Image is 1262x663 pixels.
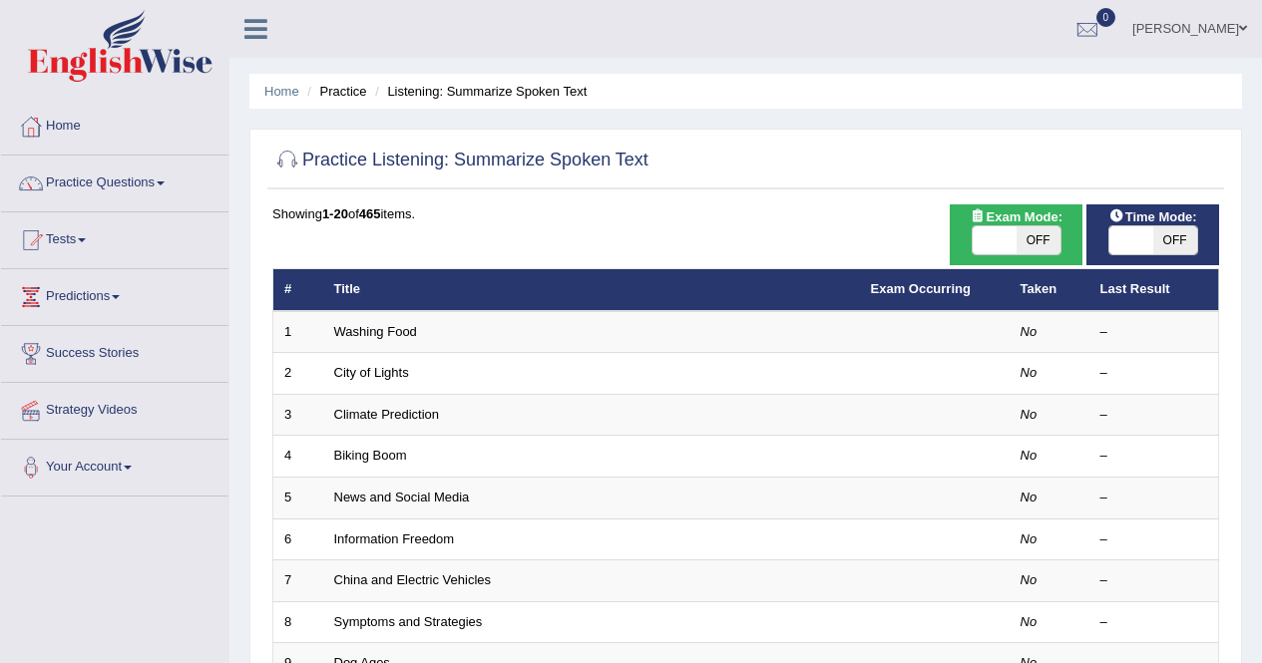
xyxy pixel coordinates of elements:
[1017,226,1060,254] span: OFF
[323,269,860,311] th: Title
[273,311,323,353] td: 1
[334,324,417,339] a: Washing Food
[1100,530,1208,549] div: –
[1021,572,1038,587] em: No
[273,601,323,643] td: 8
[1100,613,1208,632] div: –
[1021,614,1038,629] em: No
[334,614,483,629] a: Symptoms and Strategies
[334,490,470,504] a: News and Social Media
[1100,406,1208,425] div: –
[1010,269,1089,311] th: Taken
[370,82,587,101] li: Listening: Summarize Spoken Text
[273,518,323,560] td: 6
[322,206,348,221] b: 1-20
[1100,323,1208,342] div: –
[1021,365,1038,380] em: No
[1100,571,1208,590] div: –
[334,572,492,587] a: China and Electric Vehicles
[334,448,407,463] a: Biking Boom
[334,531,455,546] a: Information Freedom
[1021,531,1038,546] em: No
[334,407,440,422] a: Climate Prediction
[1021,490,1038,504] em: No
[1,440,228,490] a: Your Account
[1153,226,1197,254] span: OFF
[1,212,228,262] a: Tests
[272,204,1219,223] div: Showing of items.
[1096,8,1116,27] span: 0
[950,204,1082,265] div: Show exams occurring in exams
[963,206,1070,227] span: Exam Mode:
[1021,448,1038,463] em: No
[273,353,323,395] td: 2
[1021,324,1038,339] em: No
[1021,407,1038,422] em: No
[273,394,323,436] td: 3
[272,146,648,175] h2: Practice Listening: Summarize Spoken Text
[359,206,381,221] b: 465
[273,436,323,478] td: 4
[1100,489,1208,507] div: –
[1089,269,1219,311] th: Last Result
[1,383,228,433] a: Strategy Videos
[871,281,971,296] a: Exam Occurring
[1,99,228,149] a: Home
[273,478,323,519] td: 5
[273,269,323,311] th: #
[1,326,228,376] a: Success Stories
[1100,447,1208,466] div: –
[1101,206,1205,227] span: Time Mode:
[334,365,409,380] a: City of Lights
[1,156,228,205] a: Practice Questions
[1100,364,1208,383] div: –
[264,84,299,99] a: Home
[273,560,323,602] td: 7
[302,82,366,101] li: Practice
[1,269,228,319] a: Predictions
